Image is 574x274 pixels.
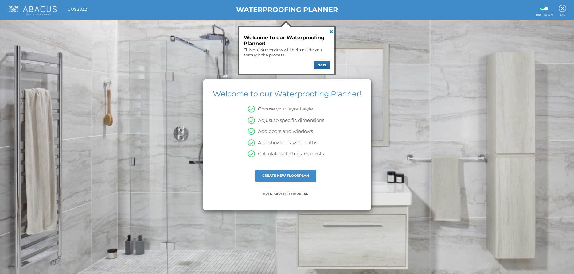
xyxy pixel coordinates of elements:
img: Exit [559,5,566,12]
img: green-tick-icon.png [248,128,255,135]
span: Exit [559,13,566,17]
p: Adjust to specific dimensions [255,117,324,123]
label: Guide [540,8,548,10]
span: Tool Tips ON [536,13,553,17]
img: green-tick-icon.png [248,139,255,146]
h1: WATERPROOFING PLANNER [103,6,471,14]
p: Choose your layout style [255,106,313,112]
a: Exit [559,2,566,16]
h3: Welcome to our Waterproofing Planner! [244,35,325,46]
p: Add doors and windows [255,128,313,134]
img: green-tick-icon.png [248,106,255,113]
a: CREATE NEW FLOORPLAN [262,173,309,178]
a: OPEN SAVED FLOORPLAN [263,192,309,196]
img: green-tick-icon.png [248,150,255,157]
button: Next [314,61,330,69]
img: green-tick-icon.png [248,117,255,124]
h1: CUS2832 [68,7,87,12]
div: This quick overview will help guide you through the process... [244,45,330,58]
p: Calculate selected area costs [255,150,324,157]
a: Close [327,27,334,35]
h1: Welcome to our Waterproofing Planner! [208,90,367,98]
p: Add shower trays or baths [255,139,317,146]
